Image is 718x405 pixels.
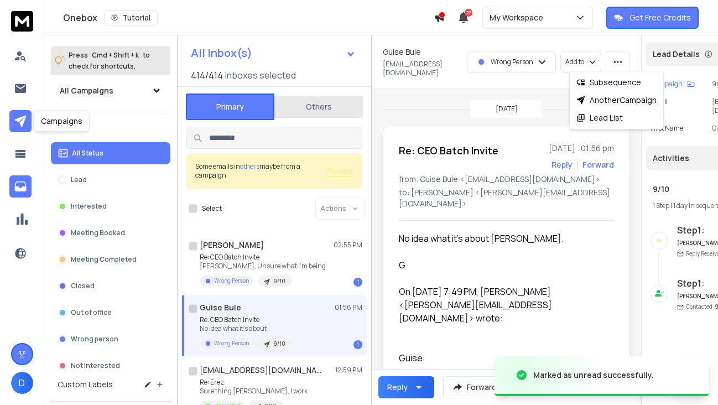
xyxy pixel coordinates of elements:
[273,340,285,348] p: 9/10
[200,324,292,333] p: No idea what it’s about
[90,49,141,61] span: Cmd + Shift + k
[200,378,308,387] p: Re: Erez
[490,12,548,23] p: My Workspace
[651,124,683,133] p: First Name
[335,366,362,375] p: 12:59 PM
[200,365,321,376] h1: [EMAIL_ADDRESS][DOMAIN_NAME]
[71,335,118,344] p: Wrong person
[71,175,87,184] p: Lead
[533,370,654,381] div: Marked as unread successfully.
[491,58,533,66] p: Wrong Person
[582,159,614,170] div: Forward
[274,95,363,119] button: Others
[214,339,249,347] p: Wrong Person
[34,111,90,132] div: Campaigns
[191,48,252,59] h1: All Inbox(s)
[71,361,120,370] p: Not Interested
[200,253,326,262] p: Re: CEO Batch Invite
[334,241,362,250] p: 02:55 PM
[576,77,641,88] div: Subsequence
[549,143,614,154] p: [DATE] : 01:56 pm
[565,58,584,66] p: Add to
[399,285,605,338] blockquote: On [DATE] 7:49 PM, [PERSON_NAME] <[PERSON_NAME][EMAIL_ADDRESS][DOMAIN_NAME]> wrote:
[60,85,113,96] h1: All Campaigns
[576,112,623,123] div: Lead List
[200,302,241,313] h1: Guise Bule
[327,165,353,176] span: Review
[629,12,691,23] p: Get Free Credits
[383,46,421,58] h1: Guise Bule
[71,255,137,264] p: Meeting Completed
[399,232,605,245] div: No idea what it’s about [PERSON_NAME].
[465,9,472,17] span: 27
[63,10,434,25] div: Onebox
[104,10,158,25] button: Tutorial
[399,174,614,185] p: from: Guise Bule <[EMAIL_ADDRESS][DOMAIN_NAME]>
[71,229,125,237] p: Meeting Booked
[551,159,573,170] button: Reply
[58,379,113,390] h3: Custom Labels
[200,240,264,251] h1: [PERSON_NAME]
[240,162,259,171] span: others
[69,50,150,72] p: Press to check for shortcuts.
[335,303,362,312] p: 01:56 PM
[200,262,326,271] p: [PERSON_NAME], Unsure what I’m being
[399,351,605,365] div: Guise:
[383,60,460,77] p: [EMAIL_ADDRESS][DOMAIN_NAME]
[225,69,296,82] h3: Inboxes selected
[214,277,249,285] p: Wrong Person
[399,143,498,158] h1: Re: CEO Batch Invite
[353,340,362,349] div: 1
[71,282,95,290] p: Closed
[399,258,605,272] div: G
[186,94,274,120] button: Primary
[72,149,103,158] p: All Status
[651,80,683,89] p: Campaign
[200,315,292,324] p: Re: CEO Batch Invite
[387,382,408,393] div: Reply
[443,376,506,398] button: Forward
[273,277,285,285] p: 9/10
[399,187,614,209] p: to: [PERSON_NAME] <[PERSON_NAME][EMAIL_ADDRESS][DOMAIN_NAME]>
[51,120,170,136] h3: Filters
[71,202,107,211] p: Interested
[11,372,33,394] span: D
[353,278,362,287] div: 1
[496,105,518,113] p: [DATE]
[202,204,222,213] label: Select
[653,201,669,210] span: 1 Step
[71,308,112,317] p: Out of office
[576,95,657,106] div: Another Campaign
[195,162,327,180] div: Some emails in maybe from a campaign
[653,49,700,60] p: Lead Details
[200,387,308,396] p: Sure thing [PERSON_NAME], I work
[191,69,223,82] span: 414 / 414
